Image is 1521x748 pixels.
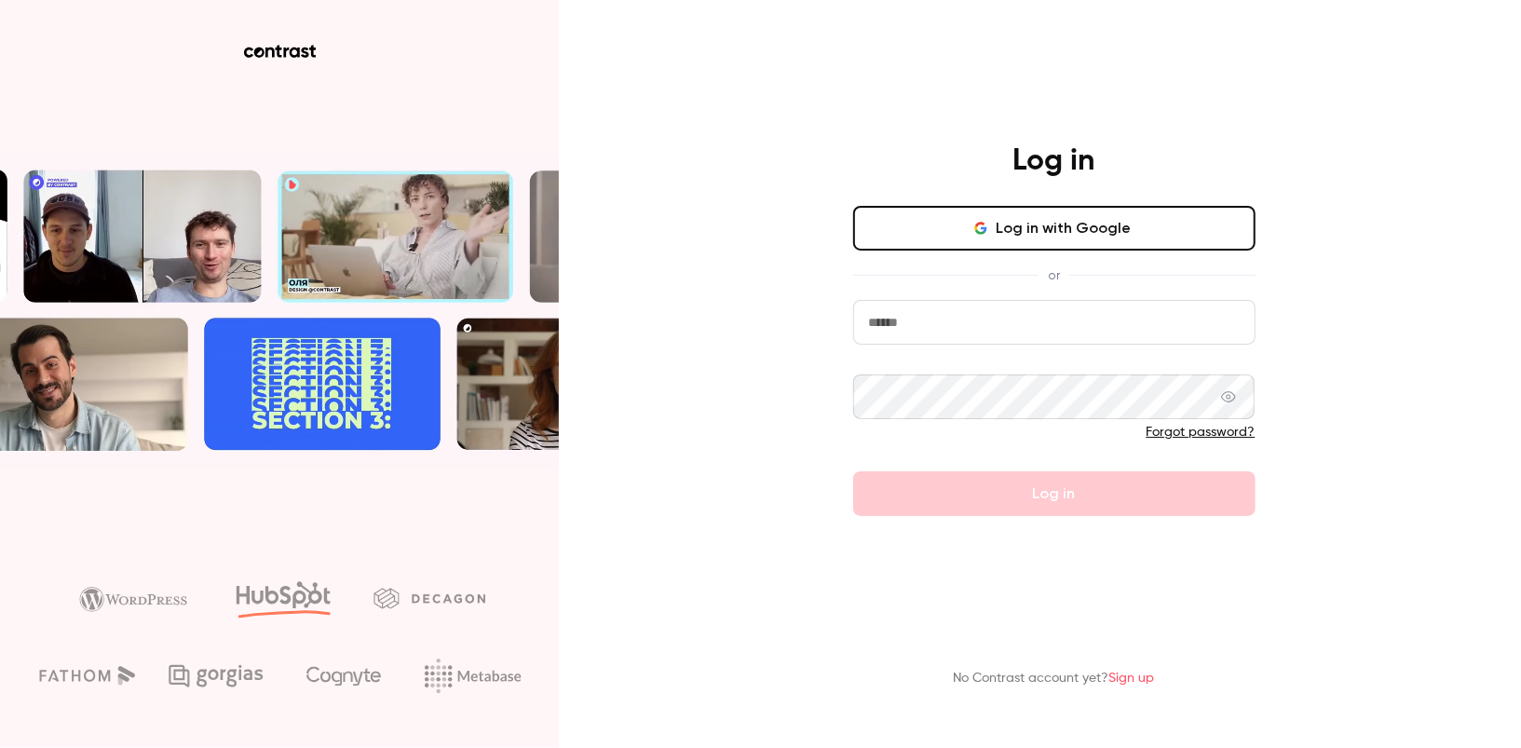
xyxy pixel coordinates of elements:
[1147,426,1256,439] a: Forgot password?
[954,669,1155,688] p: No Contrast account yet?
[373,588,485,608] img: decagon
[1109,672,1155,685] a: Sign up
[853,206,1256,251] button: Log in with Google
[1039,265,1069,285] span: or
[1013,143,1095,180] h4: Log in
